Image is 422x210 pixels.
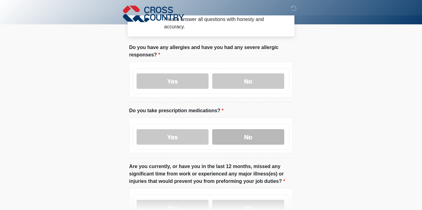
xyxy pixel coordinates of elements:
[123,5,184,23] img: Cross Country Logo
[129,44,293,59] label: Do you have any allergies and have you had any severe allergic responses?
[137,129,209,145] label: Yes
[212,73,284,89] label: No
[212,129,284,145] label: No
[129,163,293,185] label: Are you currently, or have you in the last 12 months, missed any significant time from work or ex...
[137,73,209,89] label: Yes
[129,107,224,114] label: Do you take prescription medications?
